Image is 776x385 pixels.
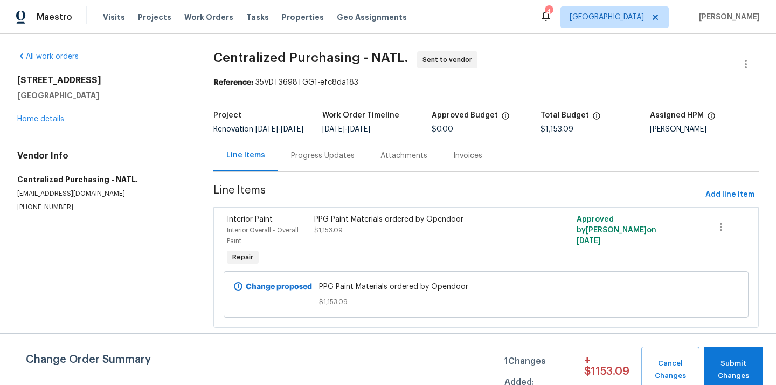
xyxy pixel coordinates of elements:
[314,227,343,233] span: $1,153.09
[319,281,653,292] span: PPG Paint Materials ordered by Opendoor
[647,357,694,382] span: Cancel Changes
[17,90,188,101] h5: [GEOGRAPHIC_DATA]
[17,189,188,198] p: [EMAIL_ADDRESS][DOMAIN_NAME]
[322,112,399,119] h5: Work Order Timeline
[432,112,498,119] h5: Approved Budget
[213,185,701,205] span: Line Items
[213,126,303,133] span: Renovation
[348,126,370,133] span: [DATE]
[541,112,589,119] h5: Total Budget
[17,174,188,185] h5: Centralized Purchasing - NATL.
[17,203,188,212] p: [PHONE_NUMBER]
[432,126,453,133] span: $0.00
[570,12,644,23] span: [GEOGRAPHIC_DATA]
[592,112,601,126] span: The total cost of line items that have been proposed by Opendoor. This sum includes line items th...
[226,150,265,161] div: Line Items
[422,54,476,65] span: Sent to vendor
[501,112,510,126] span: The total cost of line items that have been approved by both Opendoor and the Trade Partner. This...
[184,12,233,23] span: Work Orders
[291,150,355,161] div: Progress Updates
[213,79,253,86] b: Reference:
[577,237,601,245] span: [DATE]
[17,53,79,60] a: All work orders
[138,12,171,23] span: Projects
[545,6,552,17] div: 4
[213,51,408,64] span: Centralized Purchasing - NATL.
[453,150,482,161] div: Invoices
[282,12,324,23] span: Properties
[246,13,269,21] span: Tasks
[650,126,759,133] div: [PERSON_NAME]
[650,112,704,119] h5: Assigned HPM
[322,126,370,133] span: -
[228,252,258,263] span: Repair
[709,357,758,382] span: Submit Changes
[103,12,125,23] span: Visits
[281,126,303,133] span: [DATE]
[246,283,312,291] b: Change proposed
[213,112,241,119] h5: Project
[255,126,303,133] span: -
[319,297,653,307] span: $1,153.09
[17,75,188,86] h2: [STREET_ADDRESS]
[322,126,345,133] span: [DATE]
[37,12,72,23] span: Maestro
[255,126,278,133] span: [DATE]
[380,150,427,161] div: Attachments
[701,185,759,205] button: Add line item
[314,214,526,225] div: PPG Paint Materials ordered by Opendoor
[17,115,64,123] a: Home details
[541,126,573,133] span: $1,153.09
[227,216,273,223] span: Interior Paint
[577,216,656,245] span: Approved by [PERSON_NAME] on
[337,12,407,23] span: Geo Assignments
[705,188,754,202] span: Add line item
[227,227,299,244] span: Interior Overall - Overall Paint
[707,112,716,126] span: The hpm assigned to this work order.
[17,150,188,161] h4: Vendor Info
[695,12,760,23] span: [PERSON_NAME]
[213,77,759,88] div: 35VDT3698TGG1-efc8da183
